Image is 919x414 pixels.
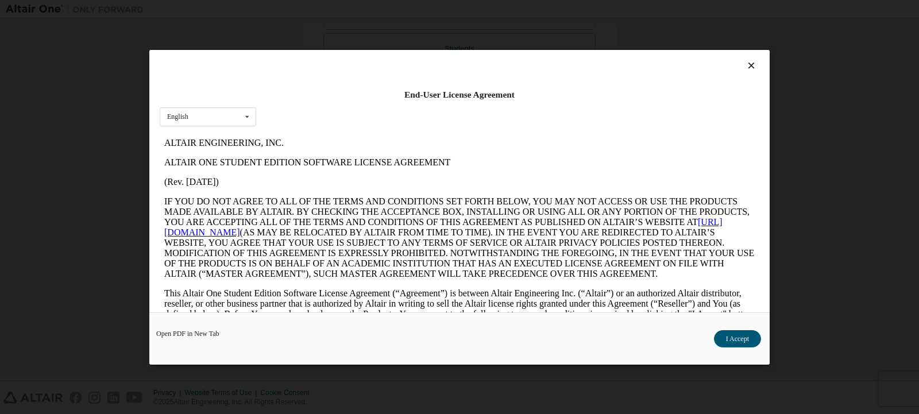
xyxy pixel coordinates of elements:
div: English [167,113,188,120]
p: This Altair One Student Edition Software License Agreement (“Agreement”) is between Altair Engine... [5,155,595,196]
p: IF YOU DO NOT AGREE TO ALL OF THE TERMS AND CONDITIONS SET FORTH BELOW, YOU MAY NOT ACCESS OR USE... [5,63,595,146]
p: ALTAIR ENGINEERING, INC. [5,5,595,15]
p: (Rev. [DATE]) [5,44,595,54]
a: Open PDF in New Tab [156,330,219,336]
a: [URL][DOMAIN_NAME] [5,84,563,104]
p: ALTAIR ONE STUDENT EDITION SOFTWARE LICENSE AGREEMENT [5,24,595,34]
button: I Accept [714,330,761,347]
div: End-User License Agreement [160,89,759,100]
